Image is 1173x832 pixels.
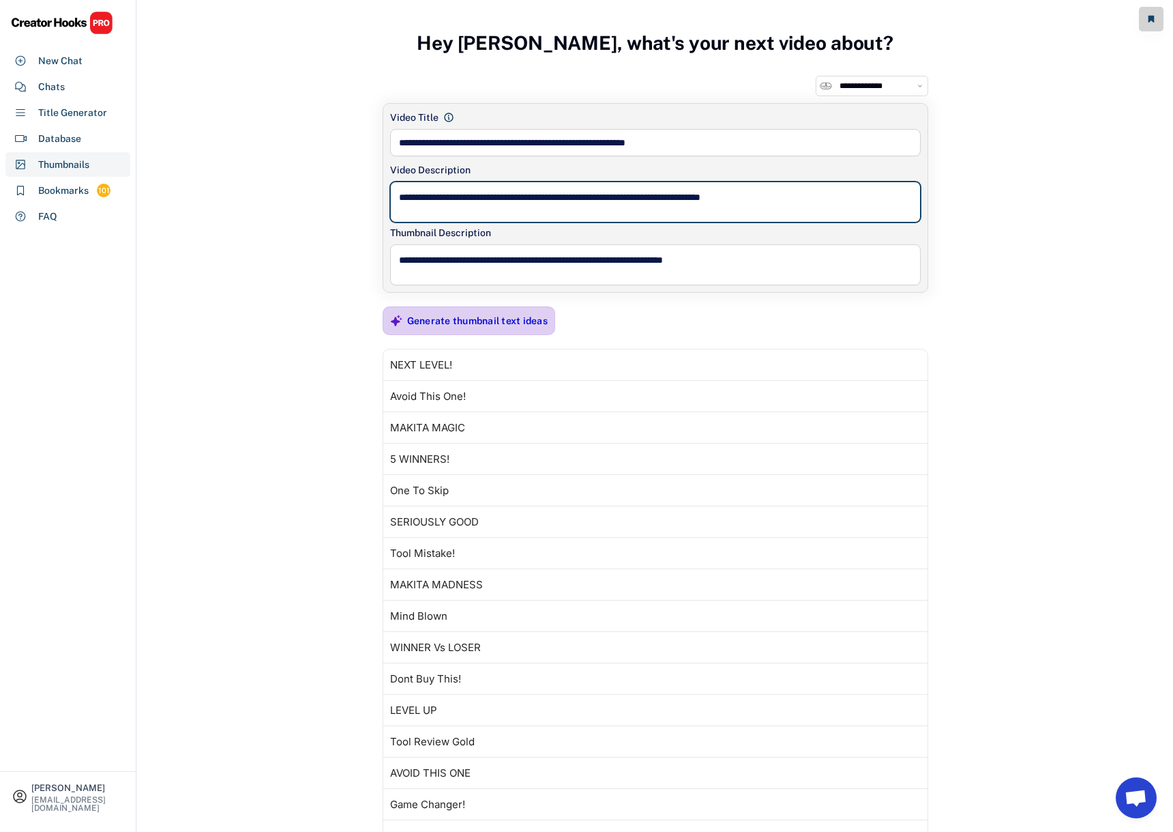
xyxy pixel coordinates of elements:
[390,799,465,810] div: Game Changer!
[11,11,113,35] img: CHPRO%20Logo.svg
[820,80,832,92] img: unnamed.jpg
[390,226,921,240] div: Thumbnail Description
[407,315,548,327] div: Generate thumbnail text ideas
[38,210,57,224] div: FAQ
[390,674,461,685] div: Dont Buy This!
[38,158,89,172] div: Thumbnails
[38,106,107,120] div: Title Generator
[390,485,449,496] div: One To Skip
[390,579,483,590] div: MAKITA MADNESS
[97,185,110,197] div: 101
[390,736,475,747] div: Tool Review Gold
[38,184,89,198] div: Bookmarks
[390,163,921,177] div: Video Description
[390,111,439,125] div: Video Title
[390,360,452,371] div: NEXT LEVEL!
[390,768,471,779] div: AVOID THIS ONE
[390,705,437,716] div: LEVEL UP
[31,784,124,792] div: [PERSON_NAME]
[390,517,479,528] div: SERIOUSLY GOOD
[38,80,65,94] div: Chats
[390,548,455,559] div: Tool Mistake!
[417,17,893,69] h3: Hey [PERSON_NAME], what's your next video about?
[390,422,465,433] div: MAKITA MAGIC
[38,54,83,68] div: New Chat
[390,391,466,402] div: Avoid This One!
[38,132,81,146] div: Database
[390,642,481,653] div: WINNER Vs LOSER
[390,611,447,622] div: Mind Blown
[31,796,124,812] div: [EMAIL_ADDRESS][DOMAIN_NAME]
[390,454,449,465] div: 5 WINNERS!
[1116,777,1157,818] a: Open chat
